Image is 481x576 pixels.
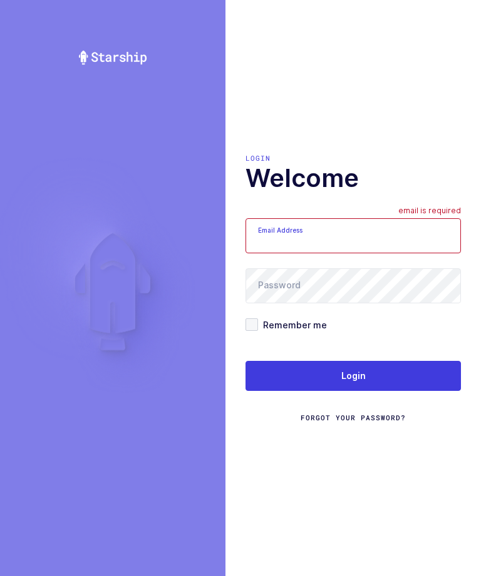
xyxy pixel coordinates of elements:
span: Remember me [258,319,327,331]
img: Starship [78,50,148,65]
span: Login [341,370,366,382]
button: Login [246,361,461,391]
input: Email Address [246,218,461,253]
div: Login [246,153,461,163]
a: Forgot Your Password? [301,413,406,423]
h1: Welcome [246,163,461,193]
input: Password [246,268,461,303]
div: email is required [398,206,461,218]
